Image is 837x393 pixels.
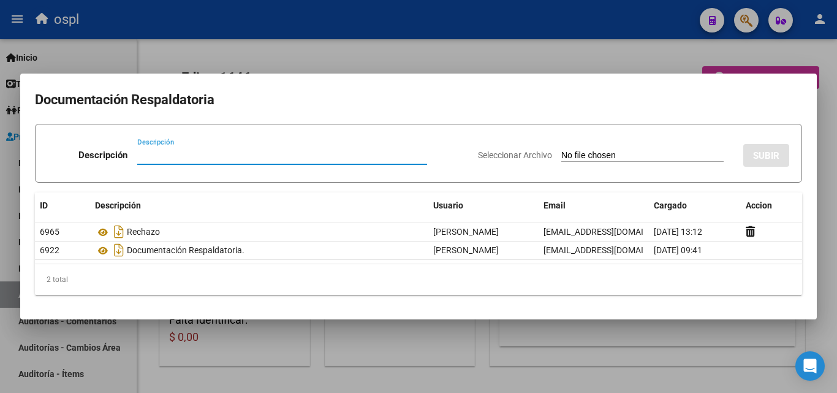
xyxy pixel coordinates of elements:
span: [DATE] 13:12 [654,227,702,237]
div: 2 total [35,264,802,295]
i: Descargar documento [111,222,127,242]
datatable-header-cell: ID [35,193,90,219]
div: Open Intercom Messenger [795,351,825,381]
span: Email [543,200,566,210]
div: Rechazo [95,222,423,242]
span: 6965 [40,227,59,237]
span: [EMAIL_ADDRESS][DOMAIN_NAME] [543,227,680,237]
datatable-header-cell: Descripción [90,193,428,219]
span: Usuario [433,200,463,210]
span: Descripción [95,200,141,210]
span: Cargado [654,200,687,210]
span: ID [40,200,48,210]
span: Seleccionar Archivo [478,150,552,160]
span: 6922 [40,245,59,255]
datatable-header-cell: Email [539,193,649,219]
span: Accion [746,200,772,210]
p: Descripción [78,148,127,162]
datatable-header-cell: Cargado [649,193,741,219]
datatable-header-cell: Accion [741,193,802,219]
datatable-header-cell: Usuario [428,193,539,219]
span: SUBIR [753,150,779,161]
div: Documentación Respaldatoria. [95,240,423,260]
button: SUBIR [743,144,789,167]
span: [PERSON_NAME] [433,227,499,237]
i: Descargar documento [111,240,127,260]
span: [DATE] 09:41 [654,245,702,255]
span: [EMAIL_ADDRESS][DOMAIN_NAME] [543,245,680,255]
h2: Documentación Respaldatoria [35,88,802,112]
span: [PERSON_NAME] [433,245,499,255]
